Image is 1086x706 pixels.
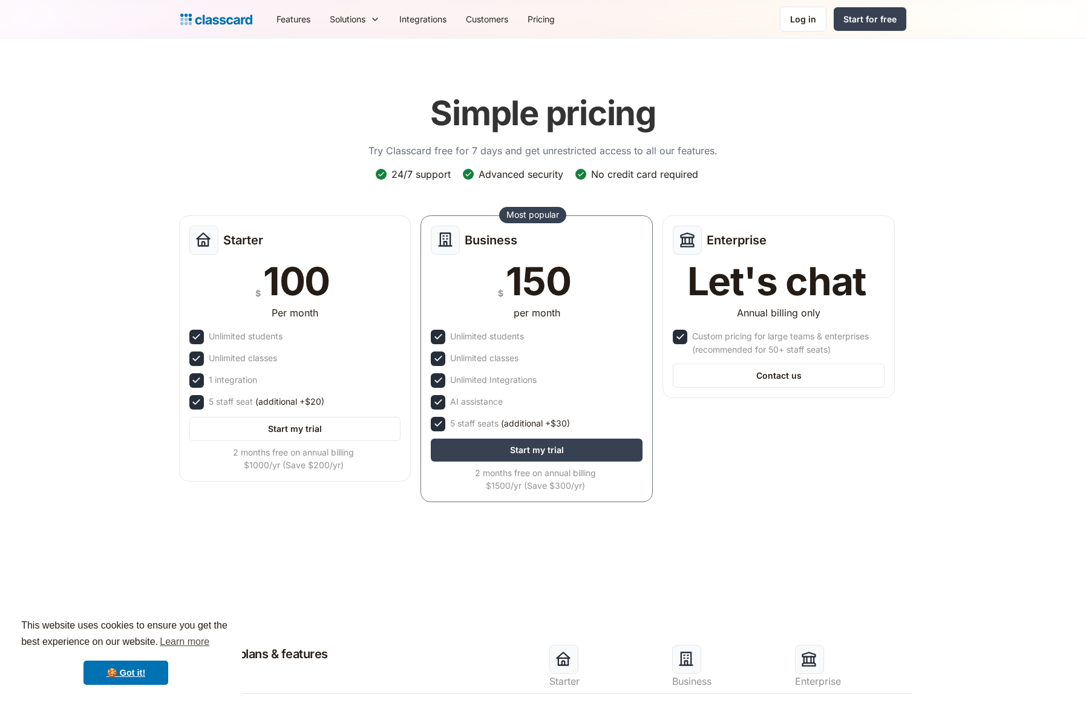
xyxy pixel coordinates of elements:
[501,417,570,430] span: (additional +$30)
[834,7,906,31] a: Start for free
[255,395,324,408] span: (additional +$20)
[180,11,252,28] a: home
[687,262,866,301] div: Let's chat
[320,5,390,33] div: Solutions
[263,262,330,301] div: 100
[843,13,897,25] div: Start for free
[21,618,231,651] span: This website uses cookies to ensure you get the best experience on our website.
[431,466,640,492] div: 2 months free on annual billing $1500/yr (Save $300/yr)
[209,373,257,387] div: 1 integration
[10,607,242,696] div: cookieconsent
[209,351,277,365] div: Unlimited classes
[672,674,783,688] div: Business
[591,168,698,181] div: No credit card required
[795,674,906,688] div: Enterprise
[450,330,524,343] div: Unlimited students
[518,5,564,33] a: Pricing
[255,286,261,301] div: $
[368,143,718,158] p: Try Classcard free for 7 days and get unrestricted access to all our features.
[456,5,518,33] a: Customers
[780,7,826,31] a: Log in
[430,93,656,134] h1: Simple pricing
[272,306,318,320] div: Per month
[707,233,767,247] h2: Enterprise
[431,439,643,462] a: Start my trial
[267,5,320,33] a: Features
[330,13,365,25] div: Solutions
[83,661,168,685] a: dismiss cookie message
[209,330,283,343] div: Unlimited students
[450,373,537,387] div: Unlimited Integrations
[465,233,517,247] h2: Business
[450,351,518,365] div: Unlimited classes
[180,645,328,663] h2: Compare plans & features
[514,306,560,320] div: per month
[450,395,503,408] div: AI assistance
[549,674,660,688] div: Starter
[692,330,882,356] div: Custom pricing for large teams & enterprises (recommended for 50+ staff seats)
[158,633,211,651] a: learn more about cookies
[189,417,401,441] a: Start my trial
[450,417,570,430] div: 5 staff seats
[498,286,503,301] div: $
[189,446,399,471] div: 2 months free on annual billing $1000/yr (Save $200/yr)
[790,13,816,25] div: Log in
[390,5,456,33] a: Integrations
[479,168,563,181] div: Advanced security
[506,209,559,221] div: Most popular
[223,233,263,247] h2: Starter
[209,395,324,408] div: 5 staff seat
[673,364,885,388] a: Contact us
[391,168,451,181] div: 24/7 support
[737,306,820,320] div: Annual billing only
[506,262,571,301] div: 150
